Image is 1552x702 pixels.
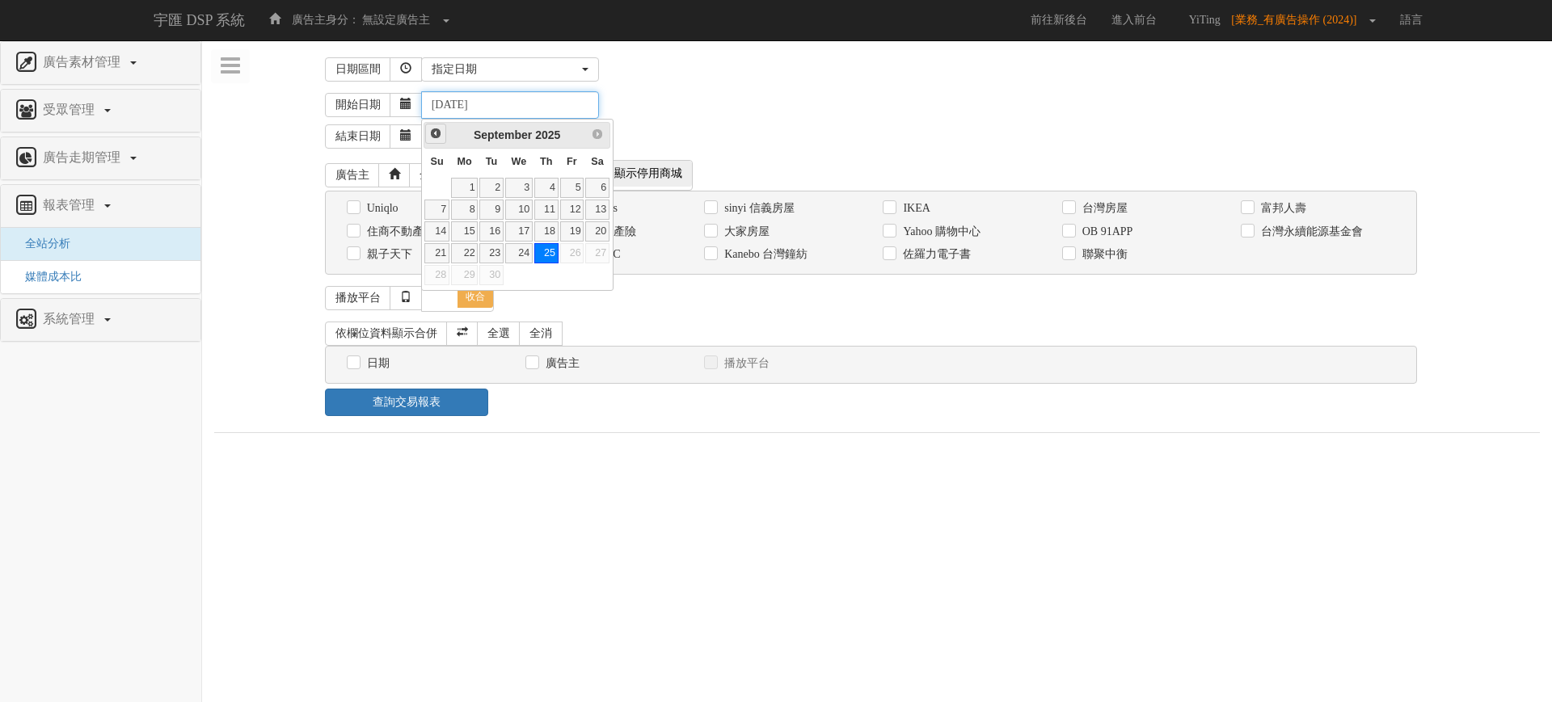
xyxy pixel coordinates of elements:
label: 台灣房屋 [1078,200,1128,216]
a: 廣告素材管理 [13,50,188,76]
a: 21 [424,243,449,263]
span: 不顯示停用商城 [593,161,692,187]
span: 無設定廣告主 [362,14,430,26]
a: 全選 [477,322,521,346]
a: 25 [534,243,559,263]
a: 5 [560,178,584,198]
a: 13 [585,200,609,220]
a: 16 [479,221,504,242]
span: Wednesday [512,156,527,167]
a: 3 [505,178,533,198]
label: 佐羅力電子書 [899,246,971,263]
label: Uniqlo [363,200,399,216]
a: 23 [479,243,504,263]
label: 台灣永續能源基金會 [1257,224,1363,240]
label: 大家房屋 [720,224,770,240]
a: 14 [424,221,449,242]
a: 系統管理 [13,307,188,333]
a: 全站分析 [13,238,70,250]
a: 6 [585,178,609,198]
span: 廣告走期管理 [39,150,129,164]
a: 18 [534,221,559,242]
a: 8 [451,200,478,220]
a: 20 [585,221,609,242]
a: Prev [425,124,445,144]
a: 12 [560,200,584,220]
a: 全選 [409,163,453,187]
span: Sunday [431,156,444,167]
a: 7 [424,200,449,220]
a: 15 [451,221,478,242]
label: 日期 [363,355,390,372]
span: 收合 [458,285,493,308]
span: 報表管理 [39,198,103,212]
span: Monday [457,156,471,167]
span: 系統管理 [39,312,103,326]
span: Prev [429,127,442,140]
span: Tuesday [486,156,497,167]
label: 播放平台 [720,355,770,372]
a: 報表管理 [13,193,188,219]
label: sinyi 信義房屋 [720,200,795,216]
a: 查詢交易報表 [325,389,489,416]
a: 10 [505,200,533,220]
a: 2 [479,178,504,198]
label: 廣告主 [542,355,580,372]
a: 22 [451,243,478,263]
span: 受眾管理 [39,103,103,116]
a: 24 [505,243,533,263]
span: Friday [567,156,577,167]
span: Saturday [591,156,603,167]
a: 4 [534,178,559,198]
label: 住商不動產 [363,224,424,240]
span: Thursday [540,156,552,167]
span: 廣告主身分： [292,14,360,26]
a: 廣告走期管理 [13,145,188,171]
span: 2025 [535,128,560,141]
a: 9 [479,200,504,220]
label: 親子天下 [363,246,412,263]
a: 17 [505,221,533,242]
label: Kanebo 台灣鐘紡 [720,246,808,263]
label: Yahoo 購物中心 [899,224,980,240]
a: 11 [534,200,559,220]
a: 19 [560,221,584,242]
div: 指定日期 [432,61,579,78]
span: 廣告素材管理 [39,55,129,69]
a: 媒體成本比 [13,271,82,283]
button: 指定日期 [421,57,599,82]
a: 1 [451,178,478,198]
label: 聯聚中衡 [1078,246,1128,263]
span: YiTing [1181,14,1229,26]
span: [業務_有廣告操作 (2024)] [1231,14,1364,26]
a: 全消 [519,322,563,346]
label: OB 91APP [1078,224,1133,240]
a: 受眾管理 [13,98,188,124]
label: IKEA [899,200,930,216]
span: September [474,128,532,141]
label: 富邦人壽 [1257,200,1306,216]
